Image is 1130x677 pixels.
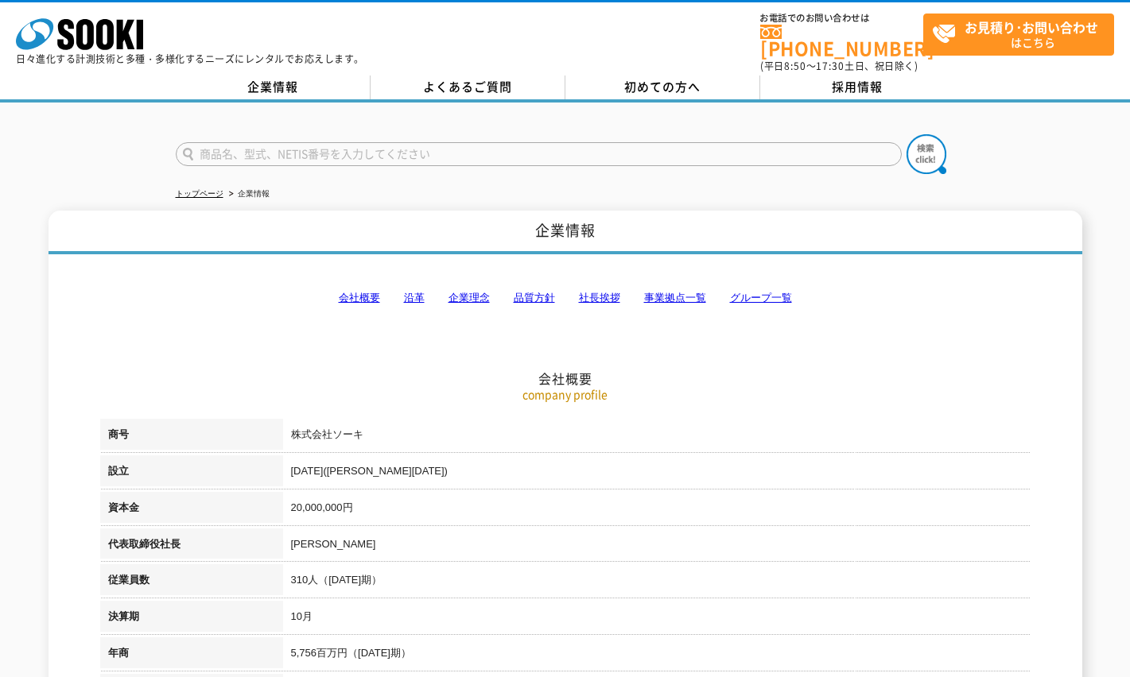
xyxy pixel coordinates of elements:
th: 資本金 [100,492,283,528]
th: 決算期 [100,601,283,637]
strong: お見積り･お問い合わせ [965,17,1098,37]
span: はこちら [932,14,1113,54]
a: よくあるご質問 [371,75,565,99]
span: 8:50 [784,59,806,73]
a: [PHONE_NUMBER] [760,25,923,57]
a: 沿革 [404,292,425,304]
p: 日々進化する計測技術と多種・多様化するニーズにレンタルでお応えします。 [16,54,364,64]
p: company profile [100,386,1031,403]
th: 従業員数 [100,564,283,601]
a: 会社概要 [339,292,380,304]
a: グループ一覧 [730,292,792,304]
span: 17:30 [816,59,845,73]
a: 企業情報 [176,75,371,99]
td: [DATE]([PERSON_NAME][DATE]) [283,455,1031,492]
a: お見積り･お問い合わせはこちら [923,14,1114,56]
a: 事業拠点一覧 [644,292,706,304]
input: 商品名、型式、NETIS番号を入力してください [176,142,902,166]
td: 株式会社ソーキ [283,419,1031,455]
a: 社長挨拶 [579,292,620,304]
li: 企業情報 [226,186,270,203]
th: 代表取締役社長 [100,528,283,565]
th: 商号 [100,419,283,455]
td: 5,756百万円（[DATE]期） [283,637,1031,674]
span: 初めての方へ [624,78,701,95]
a: 品質方針 [514,292,555,304]
a: トップページ [176,189,223,198]
h2: 会社概要 [100,211,1031,387]
a: 企業理念 [449,292,490,304]
td: [PERSON_NAME] [283,528,1031,565]
span: お電話でのお問い合わせは [760,14,923,23]
td: 310人（[DATE]期） [283,564,1031,601]
th: 設立 [100,455,283,492]
a: 採用情報 [760,75,955,99]
th: 年商 [100,637,283,674]
img: btn_search.png [907,134,946,174]
a: 初めての方へ [565,75,760,99]
h1: 企業情報 [49,211,1082,254]
span: (平日 ～ 土日、祝日除く) [760,59,918,73]
td: 10月 [283,601,1031,637]
td: 20,000,000円 [283,492,1031,528]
